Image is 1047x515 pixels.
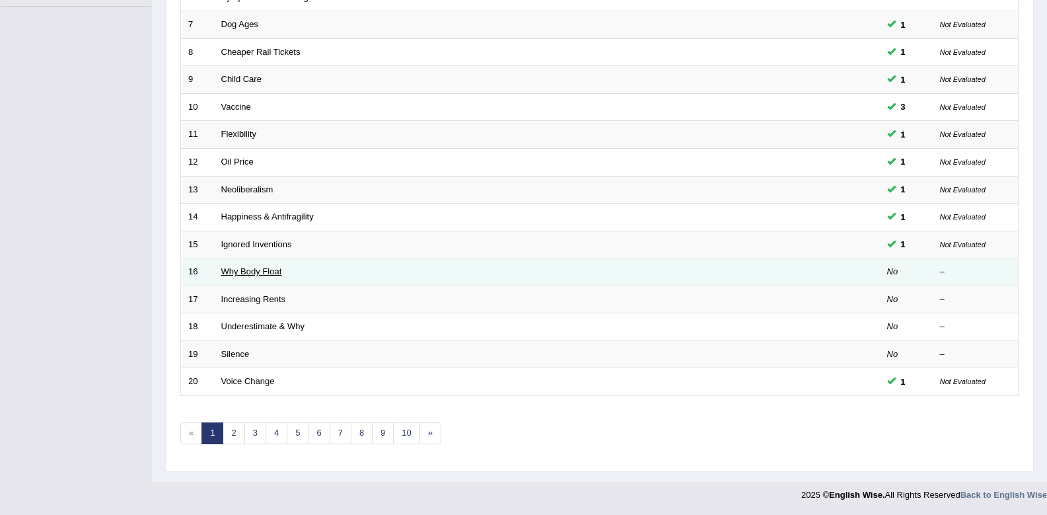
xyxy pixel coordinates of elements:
a: 10 [393,422,419,444]
div: 2025 © All Rights Reserved [801,482,1047,501]
a: 2 [223,422,244,444]
a: » [419,422,441,444]
a: Back to English Wise [960,490,1047,500]
a: Child Care [221,74,262,84]
small: Not Evaluated [940,103,986,111]
div: – [940,266,1011,278]
td: 18 [181,313,214,341]
td: 9 [181,66,214,94]
a: 5 [287,422,308,444]
a: Flexibility [221,129,256,139]
a: Oil Price [221,157,254,167]
a: Ignored Inventions [221,239,292,249]
em: No [887,294,898,304]
em: No [887,266,898,276]
span: You can still take this question [896,375,911,389]
small: Not Evaluated [940,241,986,249]
td: 7 [181,11,214,39]
em: No [887,349,898,359]
em: No [887,321,898,331]
a: 8 [351,422,373,444]
a: Happiness & Antifragility [221,212,314,221]
strong: English Wise. [829,490,885,500]
a: Why Body Float [221,266,282,276]
a: Increasing Rents [221,294,286,304]
td: 20 [181,368,214,396]
span: You can still take this question [896,18,911,32]
td: 13 [181,176,214,204]
small: Not Evaluated [940,75,986,83]
td: 11 [181,121,214,149]
span: You can still take this question [896,155,911,169]
div: – [940,294,1011,306]
td: 17 [181,286,214,313]
small: Not Evaluated [940,377,986,385]
a: Dog Ages [221,19,258,29]
a: Voice Change [221,376,275,386]
td: 14 [181,204,214,231]
td: 19 [181,340,214,368]
span: You can still take this question [896,182,911,196]
span: You can still take this question [896,45,911,59]
a: 9 [372,422,394,444]
a: 3 [244,422,266,444]
span: « [180,422,202,444]
span: You can still take this question [896,237,911,251]
span: You can still take this question [896,128,911,141]
small: Not Evaluated [940,130,986,138]
span: You can still take this question [896,210,911,224]
a: 4 [266,422,287,444]
div: – [940,348,1011,361]
a: 7 [330,422,351,444]
a: Vaccine [221,102,251,112]
small: Not Evaluated [940,213,986,221]
a: Neoliberalism [221,184,273,194]
a: 1 [201,422,223,444]
small: Not Evaluated [940,20,986,28]
a: 6 [308,422,330,444]
td: 12 [181,148,214,176]
td: 8 [181,38,214,66]
small: Not Evaluated [940,158,986,166]
div: – [940,321,1011,333]
a: Silence [221,349,250,359]
td: 10 [181,93,214,121]
small: Not Evaluated [940,186,986,194]
td: 16 [181,258,214,286]
a: Cheaper Rail Tickets [221,47,301,57]
a: Underestimate & Why [221,321,305,331]
small: Not Evaluated [940,48,986,56]
span: You can still take this question [896,73,911,87]
span: You can still take this question [896,100,911,114]
td: 15 [181,231,214,258]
